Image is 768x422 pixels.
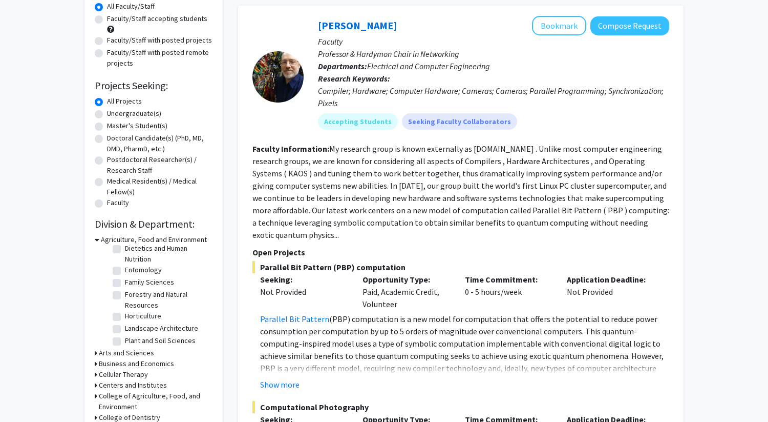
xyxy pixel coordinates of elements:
[362,273,450,286] p: Opportunity Type:
[107,96,142,107] label: All Projects
[355,273,457,310] div: Paid, Academic Credit, Volunteer
[260,314,329,324] a: Parallel Bit Pattern
[125,335,196,346] label: Plant and Soil Sciences
[107,120,167,131] label: Master's Student(s)
[107,108,161,119] label: Undergraduate(s)
[107,47,212,69] label: Faculty/Staff with posted remote projects
[99,380,167,391] h3: Centers and Institutes
[101,234,207,245] h3: Agriculture, Food and Environment
[260,286,347,298] div: Not Provided
[107,154,212,176] label: Postdoctoral Researcher(s) / Research Staff
[107,133,212,154] label: Doctoral Candidate(s) (PhD, MD, DMD, PharmD, etc.)
[367,61,490,71] span: Electrical and Computer Engineering
[318,19,397,32] a: [PERSON_NAME]
[107,35,212,46] label: Faculty/Staff with posted projects
[99,358,174,369] h3: Business and Economics
[559,273,662,310] div: Not Provided
[125,277,174,288] label: Family Sciences
[125,265,162,275] label: Entomology
[252,144,329,154] b: Faculty Information:
[99,391,212,412] h3: College of Agriculture, Food, and Environment
[125,289,210,311] label: Forestry and Natural Resources
[107,1,155,12] label: All Faculty/Staff
[567,273,654,286] p: Application Deadline:
[457,273,560,310] div: 0 - 5 hours/week
[95,218,212,230] h2: Division & Department:
[318,73,390,84] b: Research Keywords:
[252,261,669,273] span: Parallel Bit Pattern (PBP) computation
[99,348,154,358] h3: Arts and Sciences
[8,376,44,414] iframe: Chat
[318,61,367,71] b: Departments:
[402,113,517,130] mat-chip: Seeking Faculty Collaborators
[95,79,212,92] h2: Projects Seeking:
[107,197,129,208] label: Faculty
[107,13,207,24] label: Faculty/Staff accepting students
[532,16,586,35] button: Add Henry Dietz to Bookmarks
[125,243,210,265] label: Dietetics and Human Nutrition
[252,401,669,413] span: Computational Photography
[465,273,552,286] p: Time Commitment:
[99,369,148,380] h3: Cellular Therapy
[590,16,669,35] button: Compose Request to Henry Dietz
[318,48,669,60] p: Professor & Hardymon Chair in Networking
[125,323,198,334] label: Landscape Architecture
[107,176,212,197] label: Medical Resident(s) / Medical Fellow(s)
[252,246,669,258] p: Open Projects
[260,273,347,286] p: Seeking:
[260,378,300,391] button: Show more
[260,313,669,399] p: (PBP) computation is a new model for computation that offers the potential to reduce power consum...
[252,144,669,240] fg-read-more: My research group is known externally as [DOMAIN_NAME] . Unlike most computer engineering researc...
[125,311,161,321] label: Horticulture
[318,35,669,48] p: Faculty
[318,85,669,109] div: Compiler; Hardware; Computer Hardware; Cameras; Cameras; Parallel Programming; Synchronization; P...
[318,113,398,130] mat-chip: Accepting Students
